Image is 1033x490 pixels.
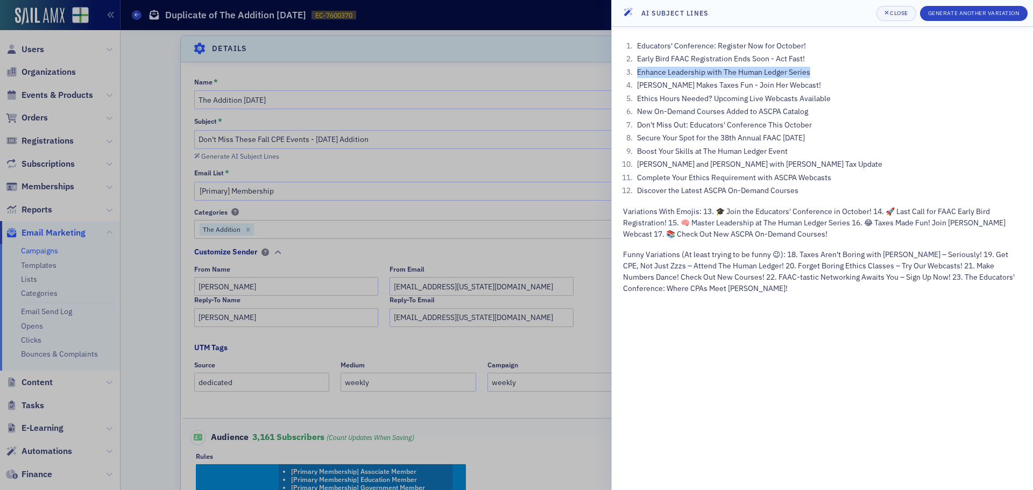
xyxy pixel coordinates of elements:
li: New On-Demand Courses Added to ASCPA Catalog [634,106,1022,117]
button: Generate Another Variation [920,6,1028,21]
li: Educators' Conference: Register Now for October! [634,40,1022,52]
h4: AI Subject Lines [641,8,709,18]
li: Don't Miss Out: Educators' Conference This October [634,119,1022,131]
li: Enhance Leadership with The Human Ledger Series [634,67,1022,78]
li: [PERSON_NAME] Makes Taxes Fun - Join Her Webcast! [634,80,1022,91]
li: [PERSON_NAME] and [PERSON_NAME] with [PERSON_NAME] Tax Update [634,159,1022,170]
p: Funny Variations (At least trying to be funny 😉): 18. Taxes Aren't Boring with [PERSON_NAME] – Se... [623,249,1022,294]
p: Variations With Emojis: 13. 🎓 Join the Educators' Conference in October! 14. 🚀 Last Call for FAAC... [623,206,1022,240]
li: Boost Your Skills at The Human Ledger Event [634,146,1022,157]
li: Secure Your Spot for the 38th Annual FAAC [DATE] [634,132,1022,144]
li: Discover the Latest ASCPA On-Demand Courses [634,185,1022,196]
li: Ethics Hours Needed? Upcoming Live Webcasts Available [634,93,1022,104]
button: Close [876,6,916,21]
div: Close [890,10,908,16]
li: Complete Your Ethics Requirement with ASCPA Webcasts [634,172,1022,183]
li: Early Bird FAAC Registration Ends Soon - Act Fast! [634,53,1022,65]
